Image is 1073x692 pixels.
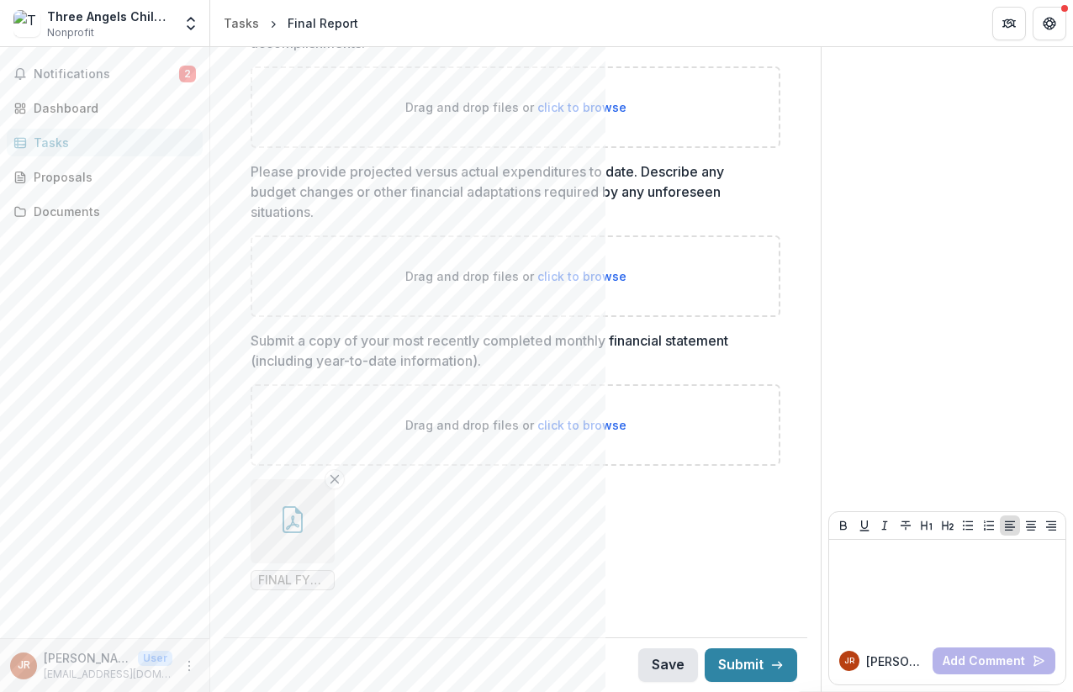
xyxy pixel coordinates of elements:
[405,267,626,285] p: Drag and drop files or
[854,515,875,536] button: Underline
[251,161,770,222] p: Please provide projected versus actual expenditures to date. Describe any budget changes or other...
[138,651,172,666] p: User
[979,515,999,536] button: Ordered List
[288,14,358,32] div: Final Report
[833,515,854,536] button: Bold
[638,648,698,682] button: Save
[1021,515,1041,536] button: Align Center
[179,7,203,40] button: Open entity switcher
[34,168,189,186] div: Proposals
[217,11,365,35] nav: breadcrumb
[251,479,335,590] div: Remove FileFINAL FY 2024-25 TACR 990 - PUBLIC.pdf
[258,573,327,588] span: FINAL FY 2024-25 TACR 990 - PUBLIC.pdf
[537,269,626,283] span: click to browse
[44,649,131,667] p: [PERSON_NAME]
[34,99,189,117] div: Dashboard
[896,515,916,536] button: Strike
[7,61,203,87] button: Notifications2
[44,667,172,682] p: [EMAIL_ADDRESS][DOMAIN_NAME]
[1041,515,1061,536] button: Align Right
[34,67,179,82] span: Notifications
[34,203,189,220] div: Documents
[13,10,40,37] img: Three Angels Children's Relief, Inc.
[179,656,199,676] button: More
[933,647,1055,674] button: Add Comment
[405,416,626,434] p: Drag and drop files or
[217,11,266,35] a: Tasks
[34,134,189,151] div: Tasks
[224,14,259,32] div: Tasks
[7,94,203,122] a: Dashboard
[7,163,203,191] a: Proposals
[958,515,978,536] button: Bullet List
[844,657,854,665] div: Jane Rouse
[47,8,172,25] div: Three Angels Children's Relief, Inc.
[325,469,345,489] button: Remove File
[705,648,797,682] button: Submit
[18,660,30,671] div: Jane Rouse
[7,198,203,225] a: Documents
[866,652,926,670] p: [PERSON_NAME]
[179,66,196,82] span: 2
[917,515,937,536] button: Heading 1
[7,129,203,156] a: Tasks
[1033,7,1066,40] button: Get Help
[875,515,895,536] button: Italicize
[992,7,1026,40] button: Partners
[251,330,770,371] p: Submit a copy of your most recently completed monthly financial statement (including year-to-date...
[47,25,94,40] span: Nonprofit
[537,418,626,432] span: click to browse
[405,98,626,116] p: Drag and drop files or
[938,515,958,536] button: Heading 2
[1000,515,1020,536] button: Align Left
[537,100,626,114] span: click to browse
